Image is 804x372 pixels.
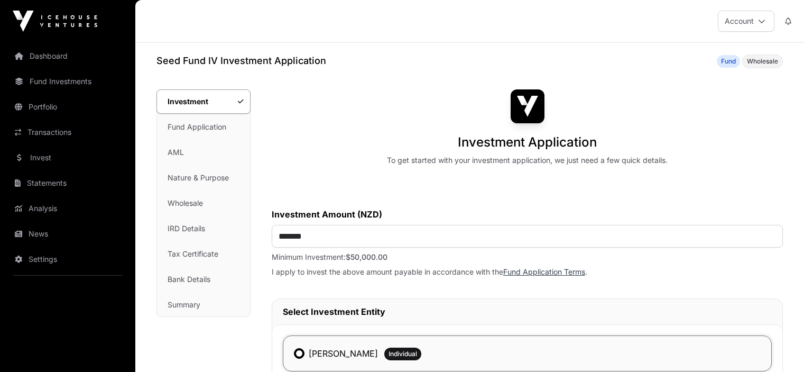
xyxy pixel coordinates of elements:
label: Investment Amount (NZD) [272,208,783,221]
h1: Investment Application [458,134,597,151]
span: Wholesale [747,57,778,66]
a: Dashboard [8,44,127,68]
div: To get started with your investment application, we just need a few quick details. [387,155,668,166]
button: Account [718,11,774,32]
a: Bank Details [157,268,250,291]
a: Nature & Purpose [157,166,250,189]
a: Investment [156,89,251,114]
a: News [8,222,127,246]
p: Minimum Investment: [272,252,783,262]
a: Portfolio [8,95,127,119]
a: Wholesale [157,192,250,215]
a: AML [157,141,250,164]
a: Fund Application Terms [503,267,585,276]
h1: Seed Fund IV Investment Application [156,53,326,68]
a: Tax Certificate [157,242,250,266]
a: Analysis [8,197,127,220]
span: Individual [389,350,417,358]
span: Fund [721,57,736,66]
h2: Select Investment Entity [283,305,772,318]
a: Fund Investments [8,70,127,93]
a: Invest [8,146,127,169]
a: Fund Application [157,115,250,139]
img: Seed Fund IV [511,89,544,123]
a: Summary [157,293,250,316]
p: I apply to invest the above amount payable in accordance with the . [272,267,783,277]
a: Statements [8,171,127,195]
a: Settings [8,248,127,271]
a: Transactions [8,121,127,144]
img: Icehouse Ventures Logo [13,11,97,32]
span: $50,000.00 [346,252,387,261]
a: IRD Details [157,217,250,240]
label: [PERSON_NAME] [309,347,378,360]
